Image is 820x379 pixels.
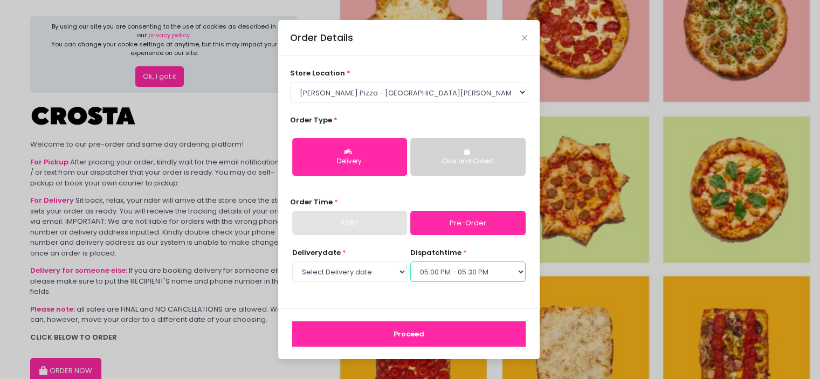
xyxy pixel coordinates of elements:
[290,31,353,45] div: Order Details
[410,211,525,236] a: Pre-Order
[410,247,461,258] span: dispatch time
[522,35,527,40] button: Close
[418,157,518,167] div: Click and Collect
[410,138,525,176] button: Click and Collect
[300,157,399,167] div: Delivery
[290,115,332,125] span: Order Type
[292,138,407,176] button: Delivery
[292,247,341,258] span: Delivery date
[290,68,345,78] span: store location
[292,321,526,347] button: Proceed
[290,197,333,207] span: Order Time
